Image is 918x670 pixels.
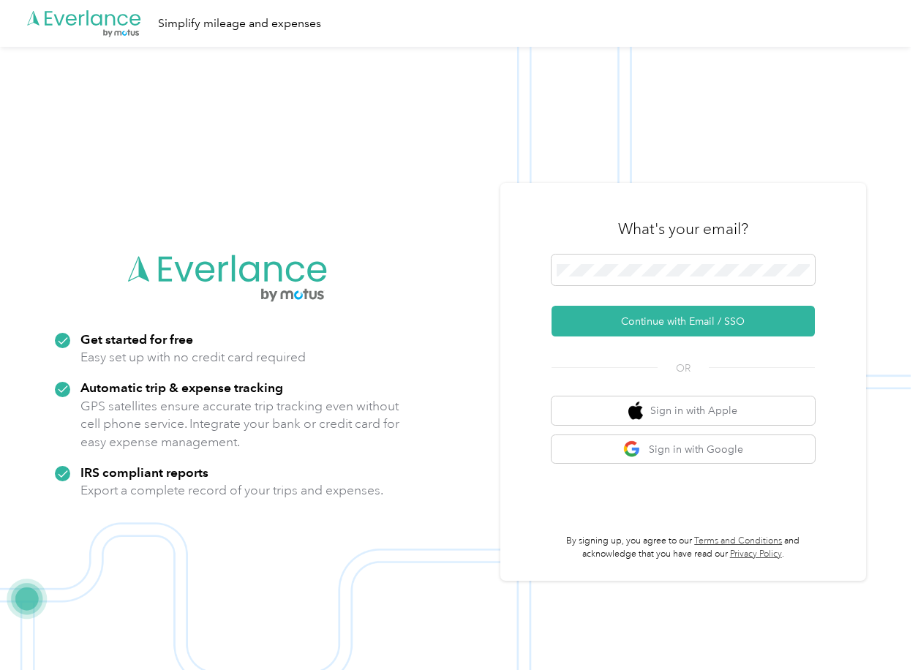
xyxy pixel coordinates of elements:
[836,588,918,670] iframe: Everlance-gr Chat Button Frame
[80,397,400,451] p: GPS satellites ensure accurate trip tracking even without cell phone service. Integrate your bank...
[80,380,283,395] strong: Automatic trip & expense tracking
[618,219,748,239] h3: What's your email?
[694,535,782,546] a: Terms and Conditions
[80,331,193,347] strong: Get started for free
[552,396,815,425] button: apple logoSign in with Apple
[628,402,643,420] img: apple logo
[552,435,815,464] button: google logoSign in with Google
[80,464,208,480] strong: IRS compliant reports
[80,348,306,366] p: Easy set up with no credit card required
[730,549,782,560] a: Privacy Policy
[552,535,815,560] p: By signing up, you agree to our and acknowledge that you have read our .
[80,481,383,500] p: Export a complete record of your trips and expenses.
[552,306,815,336] button: Continue with Email / SSO
[158,15,321,33] div: Simplify mileage and expenses
[623,440,642,459] img: google logo
[658,361,709,376] span: OR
